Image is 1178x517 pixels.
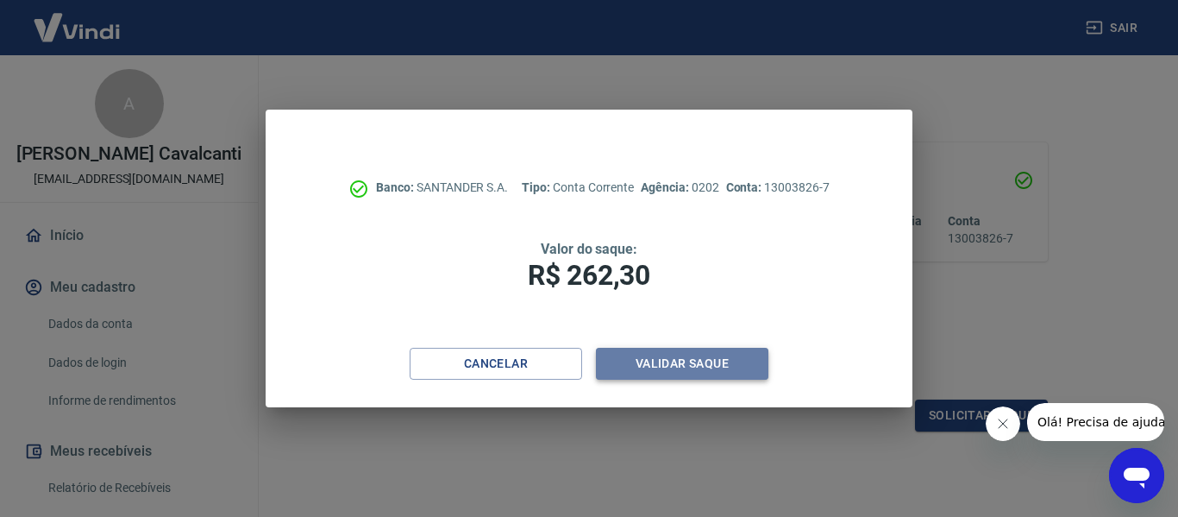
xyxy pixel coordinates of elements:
[596,348,768,380] button: Validar saque
[641,179,718,197] p: 0202
[641,180,692,194] span: Agência:
[541,241,637,257] span: Valor do saque:
[410,348,582,380] button: Cancelar
[376,180,417,194] span: Banco:
[522,179,634,197] p: Conta Corrente
[376,179,508,197] p: SANTANDER S.A.
[726,179,830,197] p: 13003826-7
[986,407,1020,441] iframe: Fechar mensagem
[528,259,650,292] span: R$ 262,30
[726,180,765,194] span: Conta:
[522,180,553,194] span: Tipo:
[1109,448,1164,503] iframe: Botão para abrir a janela de mensagens
[1027,403,1164,441] iframe: Mensagem da empresa
[10,12,145,26] span: Olá! Precisa de ajuda?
